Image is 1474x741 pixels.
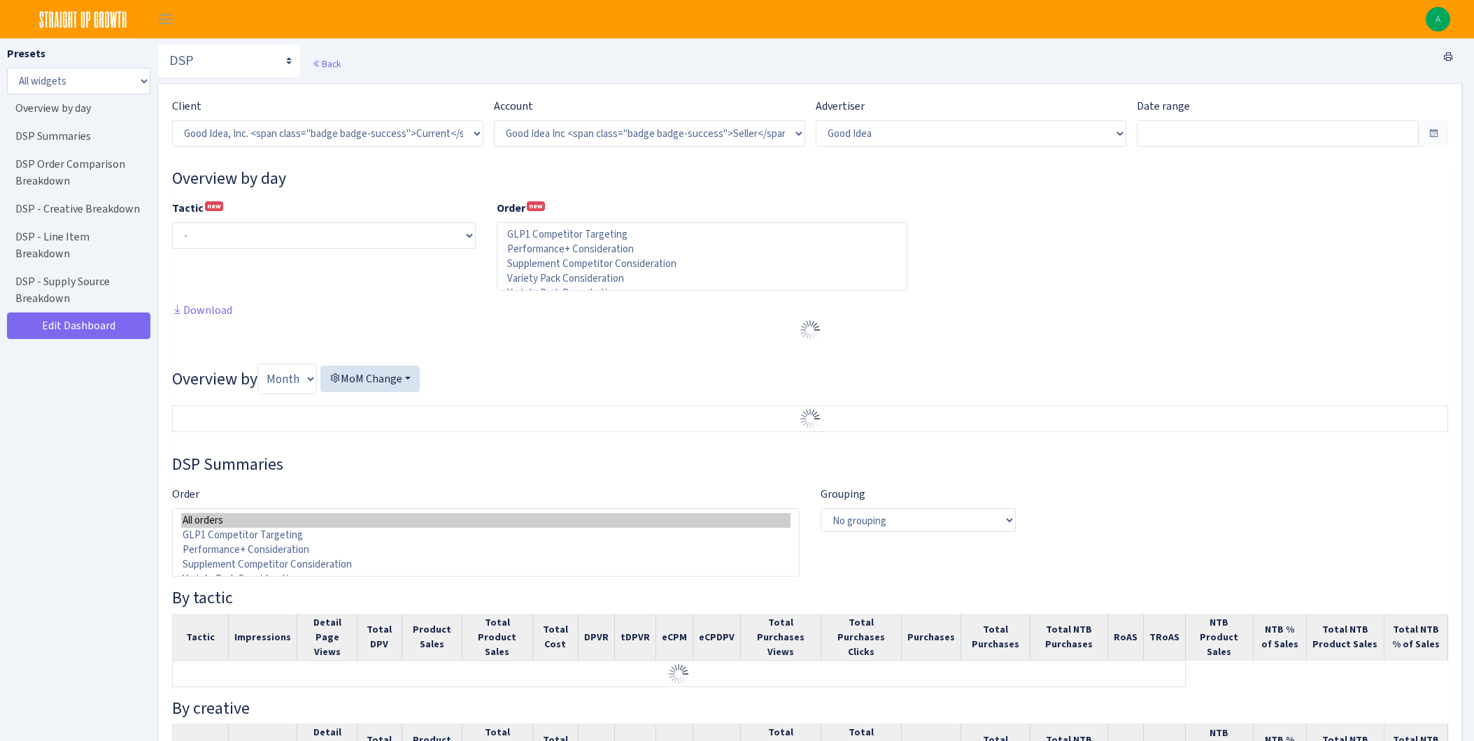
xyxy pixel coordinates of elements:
[357,614,402,661] th: Total DPV
[1030,614,1108,661] th: Total NTB Purchases
[173,614,229,661] th: Tactic
[799,408,821,430] img: Preloader
[7,268,147,312] a: DSP - Supply Source Breakdown
[494,120,805,147] select: )
[667,663,690,685] img: Preloader
[181,528,791,542] option: GLP1 Competitor Targeting
[961,614,1030,661] th: Total Purchases
[816,98,865,115] label: Advertiser
[1143,614,1185,661] th: TRoAS
[7,122,147,150] a: DSP Summaries
[1107,614,1143,661] th: RoAS
[1426,7,1450,31] a: A
[693,614,741,661] th: eCPDPV
[1384,614,1448,661] th: Total NTB % of Sales
[172,454,1448,475] h3: Widget #37
[506,271,899,286] option: Variety Pack Consideration
[1426,7,1450,31] img: Alisha
[172,698,1448,719] h4: By creative
[7,94,147,122] a: Overview by day
[506,286,899,301] option: Variety Pack Remarketing
[579,614,615,661] th: DPVR
[7,312,150,339] a: Edit Dashboard
[821,486,865,503] label: Grouping
[741,614,821,661] th: Total Purchases Views
[462,614,532,661] th: Total Product Sales
[205,201,223,211] sup: new
[181,513,791,528] option: All orders
[172,588,1448,608] h4: By tactic
[312,57,341,70] a: Back
[172,486,199,503] label: Order
[402,614,462,661] th: Product Sales
[527,201,545,211] sup: new
[172,303,232,317] a: Download
[229,614,297,661] th: Impressions
[172,201,204,215] b: Tactic
[799,319,821,341] img: Preloader
[816,120,1127,147] select: )
[172,98,201,115] label: Client
[1185,614,1253,661] th: NTB Product Sales
[821,614,901,661] th: Total Purchases Clicks
[297,614,357,661] th: Detail Page Views
[494,98,533,115] label: Account
[181,572,791,587] option: Variety Pack Consideration
[7,195,147,223] a: DSP - Creative Breakdown
[172,168,1448,189] h3: Widget #10
[320,366,420,392] button: MoM Change
[656,614,693,661] th: eCPM
[1137,98,1190,115] label: Date range
[7,150,147,195] a: DSP Order Comparison Breakdown
[1306,614,1384,661] th: Total NTB Product Sales
[506,227,899,242] option: GLP1 Competitor Targeting
[1254,614,1306,661] th: NTB % of Sales
[181,557,791,572] option: Supplement Competitor Consideration
[148,8,183,31] button: Toggle navigation
[901,614,961,661] th: Purchases
[506,257,899,271] option: Supplement Competitor Consideration
[7,45,45,62] label: Presets
[172,364,1448,394] h3: Overview by
[532,614,579,661] th: Total Cost
[497,201,525,215] b: Order
[7,223,147,268] a: DSP - Line Item Breakdown
[506,242,899,257] option: Performance+ Consideration
[615,614,656,661] th: tDPVR
[181,542,791,557] option: Performance+ Consideration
